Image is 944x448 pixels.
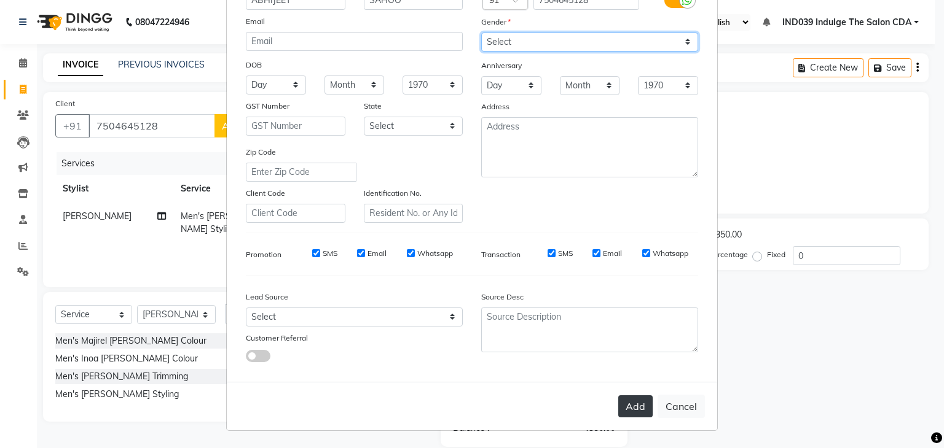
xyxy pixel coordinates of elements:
[246,32,463,51] input: Email
[558,248,573,259] label: SMS
[246,60,262,71] label: DOB
[246,147,276,158] label: Zip Code
[246,204,345,223] input: Client Code
[481,249,521,260] label: Transaction
[481,60,522,71] label: Anniversary
[481,17,511,28] label: Gender
[246,117,345,136] input: GST Number
[246,163,356,182] input: Enter Zip Code
[246,188,285,199] label: Client Code
[246,101,289,112] label: GST Number
[364,101,382,112] label: State
[246,292,288,303] label: Lead Source
[364,188,422,199] label: Identification No.
[323,248,337,259] label: SMS
[246,16,265,27] label: Email
[618,395,653,417] button: Add
[417,248,453,259] label: Whatsapp
[603,248,622,259] label: Email
[246,333,308,344] label: Customer Referral
[368,248,387,259] label: Email
[364,204,463,223] input: Resident No. or Any Id
[481,101,509,112] label: Address
[653,248,688,259] label: Whatsapp
[658,395,705,418] button: Cancel
[481,292,524,303] label: Source Desc
[246,249,281,260] label: Promotion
